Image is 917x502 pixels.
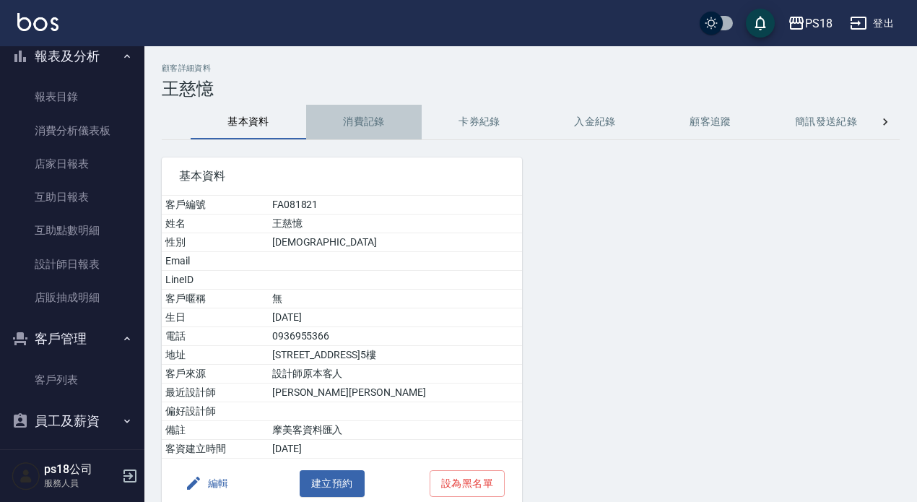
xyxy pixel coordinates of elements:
td: 客戶編號 [162,196,269,215]
td: 客戶來源 [162,365,269,384]
button: 員工及薪資 [6,402,139,440]
td: 備註 [162,421,269,440]
div: PS18 [805,14,833,33]
button: 入金紀錄 [537,105,653,139]
button: 建立預約 [300,470,365,497]
button: 簡訊發送紀錄 [768,105,884,139]
td: 姓名 [162,215,269,233]
td: 電話 [162,327,269,346]
td: [DEMOGRAPHIC_DATA] [269,233,522,252]
td: 偏好設計師 [162,402,269,421]
td: 客戶暱稱 [162,290,269,308]
td: [PERSON_NAME][PERSON_NAME] [269,384,522,402]
a: 店販抽成明細 [6,281,139,314]
td: 客資建立時間 [162,440,269,459]
img: Logo [17,13,58,31]
button: 消費記錄 [306,105,422,139]
span: 基本資料 [179,169,505,183]
td: [DATE] [269,308,522,327]
td: 最近設計師 [162,384,269,402]
td: LineID [162,271,269,290]
button: 顧客追蹤 [653,105,768,139]
td: 王慈憶 [269,215,522,233]
button: 商品管理 [6,439,139,477]
button: 編輯 [179,470,235,497]
td: Email [162,252,269,271]
td: 生日 [162,308,269,327]
td: 0936955366 [269,327,522,346]
h3: 王慈憶 [162,79,900,99]
a: 報表目錄 [6,80,139,113]
a: 客戶列表 [6,363,139,397]
td: 無 [269,290,522,308]
button: 登出 [844,10,900,37]
img: Person [12,462,40,490]
button: save [746,9,775,38]
button: 報表及分析 [6,38,139,75]
a: 店家日報表 [6,147,139,181]
h5: ps18公司 [44,462,118,477]
td: [DATE] [269,440,522,459]
button: 設為黑名單 [430,470,505,497]
a: 消費分析儀表板 [6,114,139,147]
td: [STREET_ADDRESS]5樓 [269,346,522,365]
td: FA081821 [269,196,522,215]
button: PS18 [782,9,838,38]
td: 性別 [162,233,269,252]
button: 客戶管理 [6,320,139,358]
td: 地址 [162,346,269,365]
a: 互助點數明細 [6,214,139,247]
td: 設計師原本客人 [269,365,522,384]
button: 基本資料 [191,105,306,139]
h2: 顧客詳細資料 [162,64,900,73]
td: 摩美客資料匯入 [269,421,522,440]
p: 服務人員 [44,477,118,490]
button: 卡券紀錄 [422,105,537,139]
a: 互助日報表 [6,181,139,214]
a: 設計師日報表 [6,248,139,281]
